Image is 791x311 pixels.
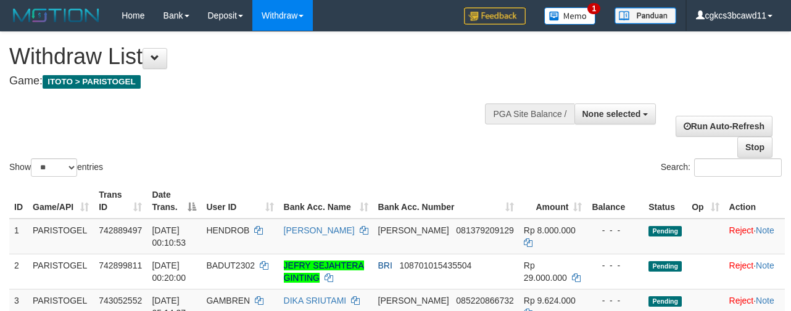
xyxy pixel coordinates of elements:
span: HENDROB [206,225,249,235]
a: Note [756,296,774,305]
span: 1 [587,3,600,14]
th: Op: activate to sort column ascending [687,184,724,219]
div: PGA Site Balance / [485,103,574,124]
img: panduan.png [615,7,676,24]
span: Pending [648,261,682,272]
label: Search: [661,158,782,177]
span: GAMBREN [206,296,250,305]
th: Bank Acc. Name: activate to sort column ascending [279,184,373,219]
a: Reject [729,261,754,270]
label: Show entries [9,158,103,177]
th: Status [644,184,687,219]
a: Stop [737,137,772,158]
span: Copy 108701015435504 to clipboard [400,261,472,270]
span: 742889497 [99,225,142,235]
select: Showentries [31,158,77,177]
a: Note [756,261,774,270]
th: Game/API: activate to sort column ascending [28,184,94,219]
th: Date Trans.: activate to sort column descending [147,184,201,219]
a: Note [756,225,774,235]
span: Rp 29.000.000 [524,261,567,283]
span: BADUT2302 [206,261,255,270]
th: Action [724,184,785,219]
span: Rp 8.000.000 [524,225,576,235]
h4: Game: [9,75,515,87]
img: Button%20Memo.svg [544,7,596,25]
th: Trans ID: activate to sort column ascending [94,184,147,219]
td: 1 [9,219,28,254]
span: Copy 081379209129 to clipboard [456,225,513,235]
th: User ID: activate to sort column ascending [201,184,278,219]
td: · [724,254,785,289]
span: [PERSON_NAME] [378,225,449,235]
span: Copy 085220866732 to clipboard [456,296,513,305]
div: - - - [592,224,639,236]
a: Run Auto-Refresh [676,116,772,137]
span: [DATE] 00:20:00 [152,261,186,283]
th: ID [9,184,28,219]
span: 742899811 [99,261,142,270]
span: 743052552 [99,296,142,305]
img: Feedback.jpg [464,7,526,25]
td: PARISTOGEL [28,219,94,254]
td: · [724,219,785,254]
a: Reject [729,225,754,235]
th: Bank Acc. Number: activate to sort column ascending [373,184,519,219]
td: PARISTOGEL [28,254,94,289]
span: Pending [648,296,682,307]
h1: Withdraw List [9,44,515,69]
a: Reject [729,296,754,305]
span: Pending [648,226,682,236]
span: ITOTO > PARISTOGEL [43,75,141,89]
span: [DATE] 00:10:53 [152,225,186,248]
span: None selected [582,109,641,119]
td: 2 [9,254,28,289]
span: [PERSON_NAME] [378,296,449,305]
a: DIKA SRIUTAMI [284,296,347,305]
span: Rp 9.624.000 [524,296,576,305]
a: JEFRY SEJAHTERA GINTING [284,261,364,283]
a: [PERSON_NAME] [284,225,355,235]
th: Balance [587,184,644,219]
img: MOTION_logo.png [9,6,103,25]
button: None selected [574,103,656,124]
div: - - - [592,294,639,307]
span: BRI [378,261,392,270]
input: Search: [694,158,782,177]
th: Amount: activate to sort column ascending [519,184,587,219]
div: - - - [592,259,639,272]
